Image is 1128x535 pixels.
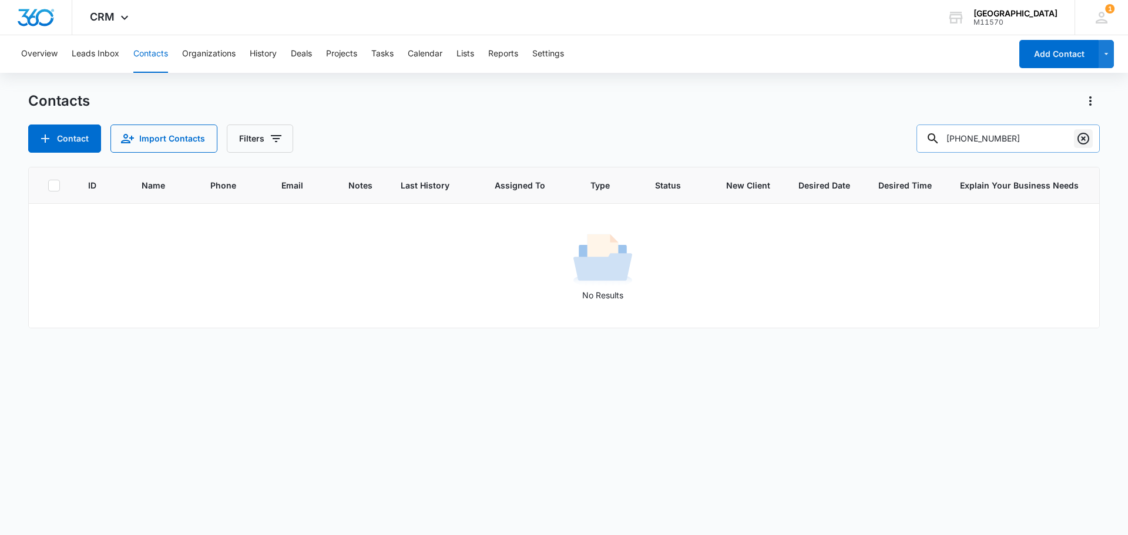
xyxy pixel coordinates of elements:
span: 1 [1105,4,1114,14]
img: No Results [573,230,632,289]
span: Notes [348,179,372,191]
button: Filters [227,125,293,153]
button: Add Contact [1019,40,1099,68]
button: Leads Inbox [72,35,119,73]
span: Name [142,179,165,191]
span: Status [655,179,681,191]
button: Actions [1081,92,1100,110]
button: Import Contacts [110,125,217,153]
button: Settings [532,35,564,73]
span: New Client [726,179,770,191]
button: Overview [21,35,58,73]
span: Email [281,179,303,191]
button: History [250,35,277,73]
button: Organizations [182,35,236,73]
span: ID [88,179,96,191]
button: Reports [488,35,518,73]
button: Lists [456,35,474,73]
button: Add Contact [28,125,101,153]
div: account id [973,18,1057,26]
button: Deals [291,35,312,73]
button: Contacts [133,35,168,73]
div: account name [973,9,1057,18]
span: Type [590,179,610,191]
span: Assigned To [495,179,545,191]
button: Calendar [408,35,442,73]
span: Desired Date [798,179,850,191]
span: Explain Your Business Needs [960,179,1079,191]
span: CRM [90,11,115,23]
button: Tasks [371,35,394,73]
div: notifications count [1105,4,1114,14]
span: Desired Time [878,179,932,191]
span: Phone [210,179,236,191]
input: Search Contacts [916,125,1100,153]
h1: Contacts [28,92,90,110]
button: Projects [326,35,357,73]
span: Last History [401,179,449,191]
button: Clear [1074,129,1093,148]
